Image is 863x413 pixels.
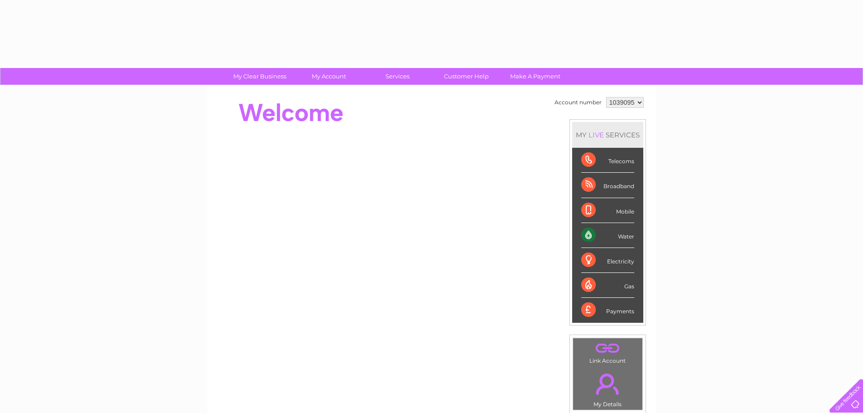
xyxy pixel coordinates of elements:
[581,198,634,223] div: Mobile
[581,148,634,173] div: Telecoms
[581,298,634,322] div: Payments
[581,223,634,248] div: Water
[581,273,634,298] div: Gas
[572,122,643,148] div: MY SERVICES
[587,131,606,139] div: LIVE
[291,68,366,85] a: My Account
[581,248,634,273] div: Electricity
[575,340,640,356] a: .
[552,95,604,110] td: Account number
[429,68,504,85] a: Customer Help
[222,68,297,85] a: My Clear Business
[573,338,643,366] td: Link Account
[581,173,634,198] div: Broadband
[498,68,573,85] a: Make A Payment
[575,368,640,400] a: .
[573,366,643,410] td: My Details
[360,68,435,85] a: Services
